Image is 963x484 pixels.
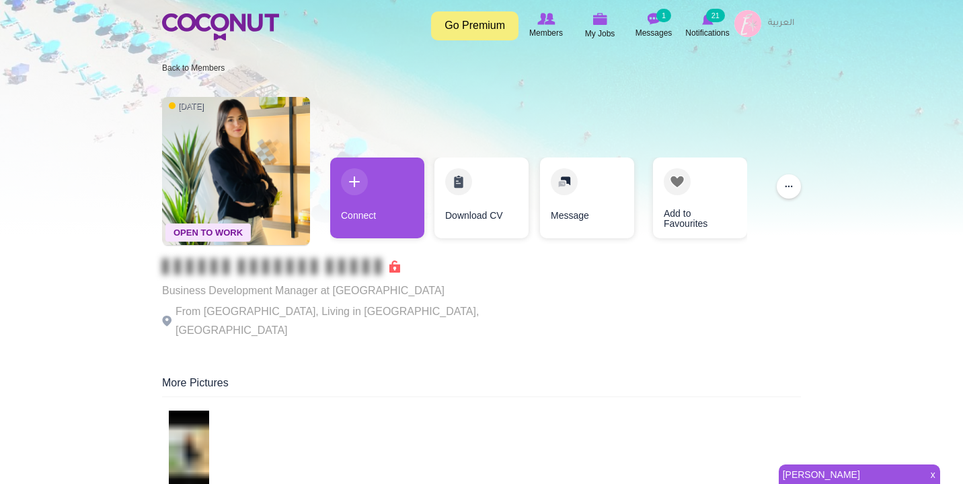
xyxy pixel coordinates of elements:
[165,223,251,242] span: Open To Work
[647,13,660,25] img: Messages
[162,260,400,273] span: Connect to Unlock the Profile
[431,11,518,40] a: Go Premium
[585,27,615,40] span: My Jobs
[434,158,529,238] a: Download CV
[434,158,529,245] div: 2 / 4
[540,158,634,238] a: Message
[635,26,672,40] span: Messages
[162,302,532,340] p: From [GEOGRAPHIC_DATA], Living in [GEOGRAPHIC_DATA], [GEOGRAPHIC_DATA]
[519,10,573,41] a: Browse Members Members
[330,158,424,238] a: Connect
[330,158,424,245] div: 1 / 4
[169,101,204,112] span: [DATE]
[779,465,923,484] a: [PERSON_NAME]
[529,26,563,40] span: Members
[592,13,607,25] img: My Jobs
[162,13,279,40] img: Home
[653,158,747,238] a: Add to Favourites
[627,10,681,41] a: Messages Messages 1
[573,10,627,42] a: My Jobs My Jobs
[926,465,940,484] span: x
[777,174,801,199] button: ...
[537,13,555,25] img: Browse Members
[162,376,801,397] div: More Pictures
[706,9,725,22] small: 21
[656,9,671,22] small: 1
[162,281,532,300] p: Business Development Manager at [GEOGRAPHIC_DATA]
[685,26,729,40] span: Notifications
[681,10,734,41] a: Notifications Notifications 21
[702,13,714,25] img: Notifications
[643,158,737,245] div: 4 / 4
[761,10,801,37] a: العربية
[539,158,633,245] div: 3 / 4
[162,63,225,73] a: Back to Members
